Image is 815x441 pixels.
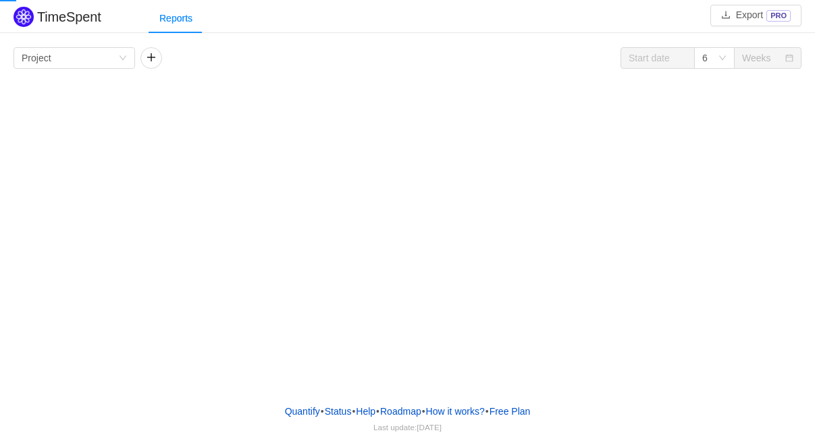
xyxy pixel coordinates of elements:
[379,401,422,421] a: Roadmap
[149,3,203,34] div: Reports
[702,48,708,68] div: 6
[37,9,101,24] h2: TimeSpent
[352,406,355,417] span: •
[485,406,489,417] span: •
[119,54,127,63] i: icon: down
[621,47,695,69] input: Start date
[373,423,442,432] span: Last update:
[422,406,425,417] span: •
[489,401,531,421] button: Free Plan
[376,406,379,417] span: •
[718,54,727,63] i: icon: down
[324,401,352,421] a: Status
[742,48,771,68] div: Weeks
[425,401,485,421] button: How it works?
[14,7,34,27] img: Quantify logo
[785,54,793,63] i: icon: calendar
[321,406,324,417] span: •
[417,423,442,432] span: [DATE]
[710,5,801,26] button: icon: downloadExportPRO
[284,401,321,421] a: Quantify
[355,401,376,421] a: Help
[140,47,162,69] button: icon: plus
[22,48,51,68] div: Project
